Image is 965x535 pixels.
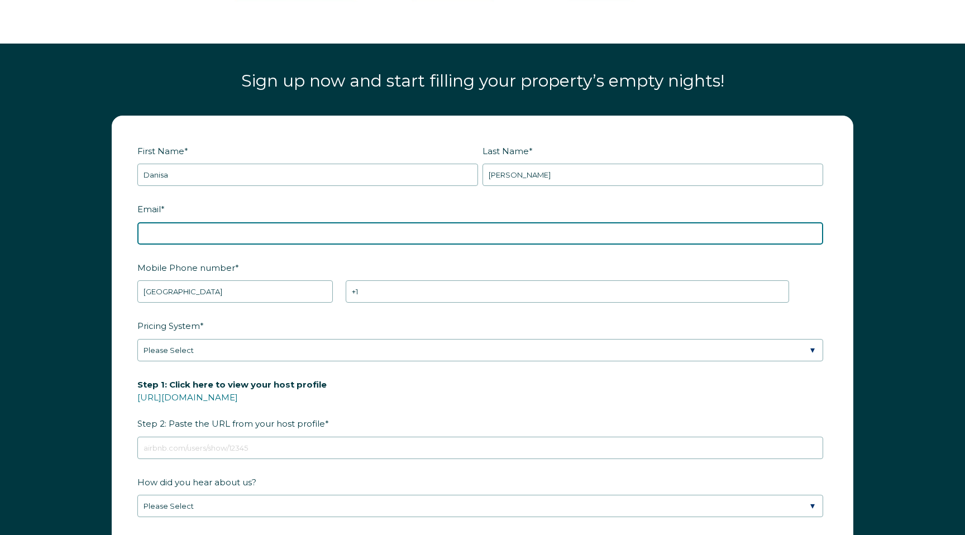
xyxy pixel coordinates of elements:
[137,392,238,403] a: [URL][DOMAIN_NAME]
[137,376,327,393] span: Step 1: Click here to view your host profile
[137,317,200,335] span: Pricing System
[137,259,235,276] span: Mobile Phone number
[137,437,823,459] input: airbnb.com/users/show/12345
[241,70,724,91] span: Sign up now and start filling your property’s empty nights!
[482,142,529,160] span: Last Name
[137,142,184,160] span: First Name
[137,474,256,491] span: How did you hear about us?
[137,200,161,218] span: Email
[137,376,327,432] span: Step 2: Paste the URL from your host profile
